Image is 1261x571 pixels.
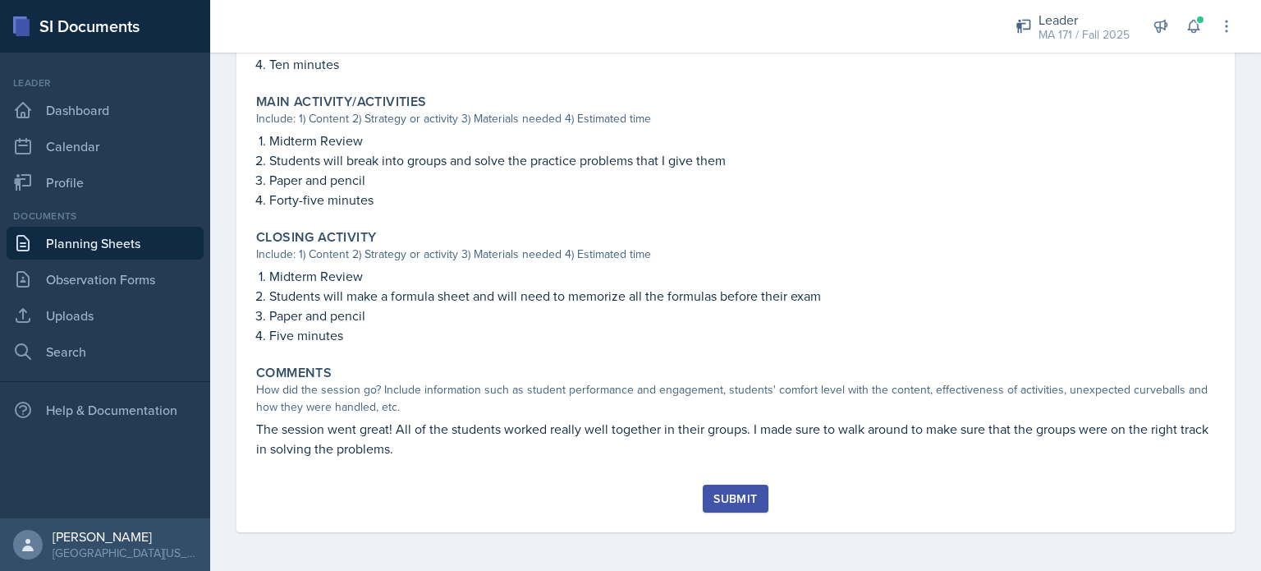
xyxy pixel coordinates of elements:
[256,110,1215,127] div: Include: 1) Content 2) Strategy or activity 3) Materials needed 4) Estimated time
[53,545,197,561] div: [GEOGRAPHIC_DATA][US_STATE] in [GEOGRAPHIC_DATA]
[256,246,1215,263] div: Include: 1) Content 2) Strategy or activity 3) Materials needed 4) Estimated time
[256,419,1215,458] p: The session went great! All of the students worked really well together in their groups. I made s...
[703,485,768,513] button: Submit
[53,528,197,545] div: [PERSON_NAME]
[269,54,1215,74] p: Ten minutes
[269,325,1215,345] p: Five minutes
[713,492,757,505] div: Submit
[269,170,1215,190] p: Paper and pencil
[256,229,376,246] label: Closing Activity
[7,166,204,199] a: Profile
[269,306,1215,325] p: Paper and pencil
[269,150,1215,170] p: Students will break into groups and solve the practice problems that I give them
[7,130,204,163] a: Calendar
[269,131,1215,150] p: Midterm Review
[256,94,427,110] label: Main Activity/Activities
[269,190,1215,210] p: Forty-five minutes
[1039,26,1130,44] div: MA 171 / Fall 2025
[7,263,204,296] a: Observation Forms
[7,227,204,260] a: Planning Sheets
[1039,10,1130,30] div: Leader
[7,76,204,90] div: Leader
[256,365,332,381] label: Comments
[7,335,204,368] a: Search
[256,381,1215,416] div: How did the session go? Include information such as student performance and engagement, students'...
[269,286,1215,306] p: Students will make a formula sheet and will need to memorize all the formulas before their exam
[7,299,204,332] a: Uploads
[7,94,204,127] a: Dashboard
[269,266,1215,286] p: Midterm Review
[7,209,204,223] div: Documents
[7,394,204,426] div: Help & Documentation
